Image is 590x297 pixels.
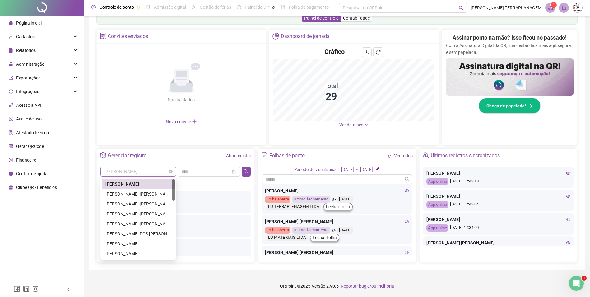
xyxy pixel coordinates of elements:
span: filter [387,153,392,158]
div: Convites enviados [108,31,148,42]
div: CYNTHIA RAQUEL RIBEIRO DOS SANTOS [102,229,175,239]
img: 52531 [573,3,582,12]
div: Gerenciar registro [108,150,146,161]
span: [PERSON_NAME] TERRAPLANAGEM [471,4,541,11]
div: [PERSON_NAME] [105,181,171,187]
div: [PERSON_NAME] [PERSON_NAME] [105,200,171,207]
div: [DATE] 17:43:18 [426,178,570,185]
span: eye [566,217,570,222]
span: search [244,169,249,174]
iframe: Intercom live chat [569,276,584,291]
div: Dashboard de jornada [281,31,330,42]
span: eye [566,241,570,245]
div: [PERSON_NAME] [426,193,570,200]
span: solution [9,130,13,134]
span: Gestão de férias [200,5,231,10]
span: Atestado técnico [16,130,49,135]
footer: QRPoint © 2025 - 2.90.5 - [84,275,590,297]
span: export [9,75,13,80]
div: LÚ MATERIAIS LTDA [267,234,308,241]
img: banner%2F02c71560-61a6-44d4-94b9-c8ab97240462.png [446,58,574,96]
span: Novo convite [166,119,197,124]
span: info-circle [9,171,13,176]
span: 1 [553,3,555,7]
span: send [332,196,336,203]
span: Chega de papelada! [486,102,526,109]
div: [PERSON_NAME] [PERSON_NAME] [105,191,171,197]
span: facebook [14,286,20,292]
div: [DATE] 17:34:00 [426,224,570,232]
div: Período de visualização: [294,167,339,173]
span: api [9,103,13,107]
span: eye [566,194,570,198]
div: [PERSON_NAME] [426,170,570,177]
div: Folha aberta [265,196,290,203]
span: left [66,287,70,292]
div: [DATE] [337,196,353,203]
span: Ver detalhes [339,122,363,127]
span: Aceite de uso [16,116,42,121]
div: ADAIR COELHO BATISTA JUNIO [102,179,175,189]
span: linkedin [23,286,29,292]
div: Folha aberta [265,227,290,234]
span: pushpin [272,6,275,9]
div: [PERSON_NAME] [PERSON_NAME] [105,220,171,227]
span: down [364,122,369,127]
span: clock-circle [91,5,96,9]
span: edit [375,167,379,171]
span: Cadastros [16,34,36,39]
span: notification [547,5,553,11]
a: Ver todos [394,153,413,158]
span: setting [100,152,106,158]
div: [PERSON_NAME] [265,187,409,194]
span: solution [100,33,106,39]
h4: Gráfico [324,47,345,56]
span: dashboard [237,5,241,9]
span: eye [405,250,409,255]
div: [DATE] [337,227,353,234]
span: audit [9,116,13,121]
span: Exportações [16,75,40,80]
span: pushpin [137,6,140,9]
span: close-circle [169,170,173,173]
span: download [364,50,369,55]
span: Gerar QRCode [16,144,44,149]
div: [PERSON_NAME] [105,240,171,247]
a: Abrir registro [226,153,251,158]
span: sync [9,89,13,93]
span: Versão [312,284,325,289]
span: pie-chart [272,33,279,39]
div: App online [426,201,448,208]
p: Com a Assinatura Digital da QR, sua gestão fica mais ágil, segura e sem papelada. [446,42,574,56]
button: Fechar folha [323,203,353,210]
div: BRUNO SILVA APOLINÁRIO [102,199,175,209]
div: Último fechamento [292,196,330,203]
span: dollar [9,158,13,162]
span: Integrações [16,89,39,94]
span: eye [566,171,570,175]
span: reload [376,50,381,55]
span: Fechar folha [326,203,350,210]
span: sun [192,5,196,9]
span: Painel de controle [304,16,338,21]
div: ANDRE FRANCISCO SIQUEIRA [102,189,175,199]
span: Folha de pagamento [289,5,329,10]
span: Página inicial [16,21,42,26]
span: file-done [146,5,150,9]
span: gift [9,185,13,189]
div: [PERSON_NAME] [PERSON_NAME] [105,210,171,217]
span: Financeiro [16,158,36,163]
div: [PERSON_NAME] DOS [PERSON_NAME] [105,230,171,237]
span: ADAIR COELHO BATISTA JUNIO [104,167,172,176]
span: home [9,21,13,25]
span: bell [561,5,567,11]
button: Chega de papelada! [479,98,541,114]
span: eye [405,189,409,193]
span: user-add [9,34,13,39]
div: - [356,167,358,173]
span: plus [192,119,197,124]
div: App online [426,224,448,232]
div: CARLOS HENRIQUE RIBEIRO SANTOS [102,219,175,229]
span: instagram [32,286,39,292]
span: file-text [261,152,268,158]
